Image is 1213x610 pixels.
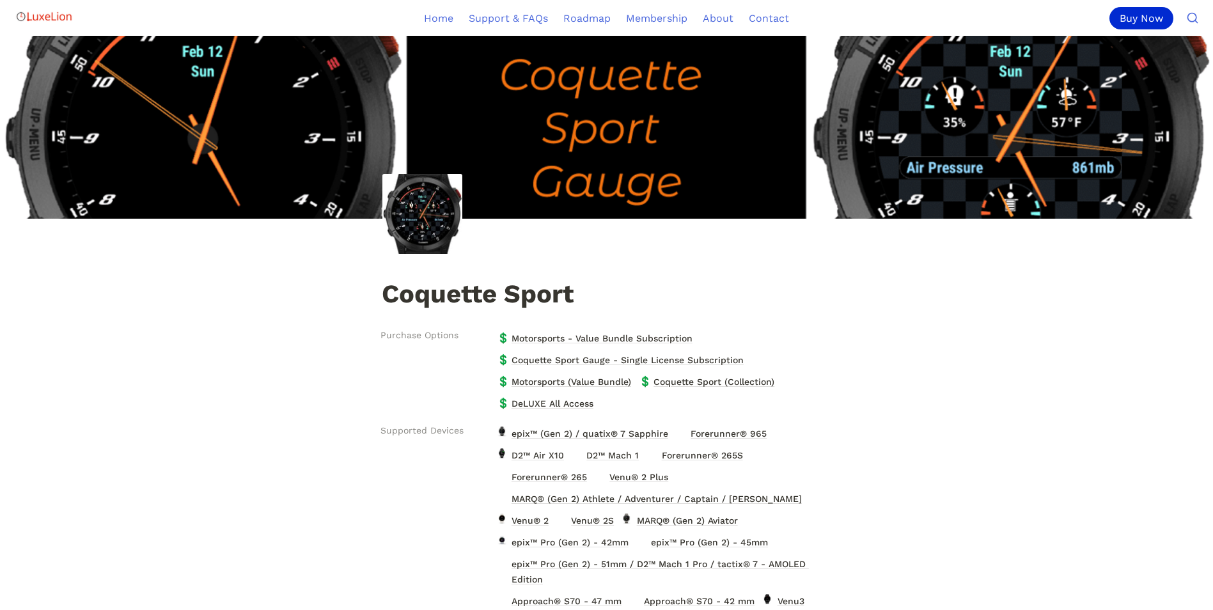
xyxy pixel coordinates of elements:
[496,557,508,567] img: epix™ Pro (Gen 2) - 51mm / D2™ Mach 1 Pro / tactix® 7 - AMOLED Edition
[643,593,756,609] span: Approach® S70 - 42 mm
[608,469,669,485] span: Venu® 2 Plus
[496,426,508,437] img: epix™ (Gen 2) / quatix® 7 Sapphire
[493,371,635,392] a: 💲Motorsports (Value Bundle)
[380,329,458,342] span: Purchase Options
[585,447,640,464] span: D2™ Mach 1
[510,512,550,529] span: Venu® 2
[652,373,776,390] span: Coquette Sport (Collection)
[510,593,623,609] span: Approach® S70 - 47 mm
[497,396,507,407] span: 💲
[497,353,507,363] span: 💲
[15,4,73,29] img: Logo
[636,535,647,545] img: epix™ Pro (Gen 2) - 45mm
[382,174,462,254] img: Coquette Sport
[650,534,769,551] span: epix™ Pro (Gen 2) - 45mm
[672,423,771,444] a: Forerunner® 965Forerunner® 965
[497,375,507,385] span: 💲
[493,510,552,531] a: Venu® 2Venu® 2
[510,469,588,485] span: Forerunner® 265
[629,594,640,604] img: Approach® S70 - 42 mm
[510,534,630,551] span: epix™ Pro (Gen 2) - 42mm
[380,280,833,311] h1: Coquette Sport
[493,532,632,552] a: epix™ Pro (Gen 2) - 42mmepix™ Pro (Gen 2) - 42mm
[510,395,595,412] span: DeLUXE All Access
[493,489,806,509] a: MARQ® (Gen 2) Athlete / Adventurer / Captain / GolferMARQ® (Gen 2) Athlete / Adventurer / Captain...
[762,594,773,604] img: Venu3
[496,594,508,604] img: Approach® S70 - 47 mm
[661,447,744,464] span: Forerunner® 265S
[496,492,508,502] img: MARQ® (Gen 2) Athlete / Adventurer / Captain / Golfer
[618,510,741,531] a: MARQ® (Gen 2) AviatorMARQ® (Gen 2) Aviator
[591,467,672,487] a: Venu® 2 PlusVenu® 2 Plus
[635,371,778,392] a: 💲Coquette Sport (Collection)
[496,535,508,545] img: epix™ Pro (Gen 2) - 42mm
[510,447,565,464] span: D2™ Air X10
[639,375,649,385] span: 💲
[510,425,669,442] span: epix™ (Gen 2) / quatix® 7 Sapphire
[510,352,745,368] span: Coquette Sport Gauge - Single License Subscription
[1109,7,1178,29] a: Buy Now
[510,490,803,507] span: MARQ® (Gen 2) Athlete / Adventurer / Captain / [PERSON_NAME]
[643,445,746,465] a: Forerunner® 265SForerunner® 265S
[497,331,507,341] span: 💲
[571,448,583,458] img: D2™ Mach 1
[689,425,768,442] span: Forerunner® 965
[594,470,606,480] img: Venu® 2 Plus
[496,448,508,458] img: D2™ Air X10
[510,330,694,347] span: Motorsports - Value Bundle Subscription
[1109,7,1173,29] div: Buy Now
[493,350,747,370] a: 💲Coquette Sport Gauge - Single License Subscription
[493,467,591,487] a: Forerunner® 265Forerunner® 265
[493,328,696,348] a: 💲Motorsports - Value Bundle Subscription
[646,448,657,458] img: Forerunner® 265S
[510,556,826,588] span: epix™ Pro (Gen 2) - 51mm / D2™ Mach 1 Pro / tactix® 7 - AMOLED Edition
[568,445,643,465] a: D2™ Mach 1D2™ Mach 1
[380,424,464,437] span: Supported Devices
[632,532,772,552] a: epix™ Pro (Gen 2) - 45mmepix™ Pro (Gen 2) - 45mm
[621,513,632,524] img: MARQ® (Gen 2) Aviator
[675,426,687,437] img: Forerunner® 965
[493,554,828,590] a: epix™ Pro (Gen 2) - 51mm / D2™ Mach 1 Pro / tactix® 7 - AMOLED Editionepix™ Pro (Gen 2) - 51mm / ...
[636,512,739,529] span: MARQ® (Gen 2) Aviator
[496,513,508,524] img: Venu® 2
[493,445,568,465] a: D2™ Air X10D2™ Air X10
[493,393,597,414] a: 💲DeLUXE All Access
[776,593,806,609] span: Venu3
[552,510,618,531] a: Venu® 2SVenu® 2S
[496,470,508,480] img: Forerunner® 265
[510,373,632,390] span: Motorsports (Value Bundle)
[570,512,615,529] span: Venu® 2S
[493,423,672,444] a: epix™ (Gen 2) / quatix® 7 Sapphireepix™ (Gen 2) / quatix® 7 Sapphire
[556,513,567,524] img: Venu® 2S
